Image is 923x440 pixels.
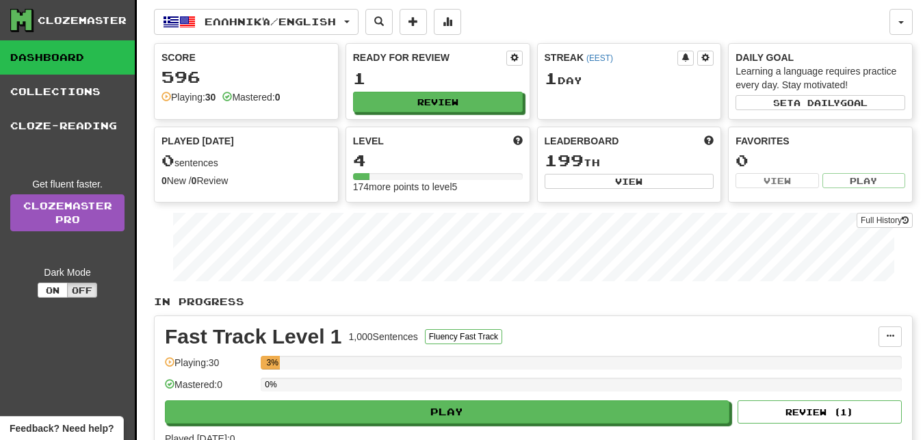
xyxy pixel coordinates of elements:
button: Off [67,283,97,298]
div: Dark Mode [10,266,125,279]
button: Review [353,92,523,112]
span: Score more points to level up [513,134,523,148]
div: Streak [545,51,678,64]
div: 1,000 Sentences [349,330,418,344]
div: Favorites [736,134,905,148]
div: 0 [736,152,905,169]
button: More stats [434,9,461,35]
div: Score [161,51,331,64]
span: This week in points, UTC [704,134,714,148]
span: 199 [545,151,584,170]
span: Level [353,134,384,148]
div: Clozemaster [38,14,127,27]
div: 3% [265,356,280,370]
span: a daily [794,98,840,107]
div: Daily Goal [736,51,905,64]
div: Playing: [161,90,216,104]
button: Seta dailygoal [736,95,905,110]
span: Leaderboard [545,134,619,148]
strong: 0 [192,175,197,186]
div: 174 more points to level 5 [353,180,523,194]
span: Played [DATE] [161,134,234,148]
a: (EEST) [586,53,613,63]
div: Fast Track Level 1 [165,326,342,347]
a: ClozemasterPro [10,194,125,231]
button: View [736,173,818,188]
div: Playing: 30 [165,356,254,378]
div: 4 [353,152,523,169]
strong: 30 [205,92,216,103]
strong: 0 [275,92,281,103]
p: In Progress [154,295,913,309]
span: Open feedback widget [10,422,114,435]
button: View [545,174,714,189]
div: Mastered: 0 [165,378,254,400]
div: Day [545,70,714,88]
button: Review (1) [738,400,902,424]
button: Full History [857,213,913,228]
div: New / Review [161,174,331,187]
div: sentences [161,152,331,170]
button: Ελληνικά/English [154,9,359,35]
span: 1 [545,68,558,88]
button: Search sentences [365,9,393,35]
button: On [38,283,68,298]
strong: 0 [161,175,167,186]
button: Fluency Fast Track [425,329,502,344]
div: Ready for Review [353,51,506,64]
div: Get fluent faster. [10,177,125,191]
div: Learning a language requires practice every day. Stay motivated! [736,64,905,92]
button: Play [165,400,729,424]
span: 0 [161,151,174,170]
button: Add sentence to collection [400,9,427,35]
div: Mastered: [222,90,280,104]
span: Ελληνικά / English [205,16,336,27]
div: 1 [353,70,523,87]
div: 596 [161,68,331,86]
button: Play [822,173,905,188]
div: th [545,152,714,170]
